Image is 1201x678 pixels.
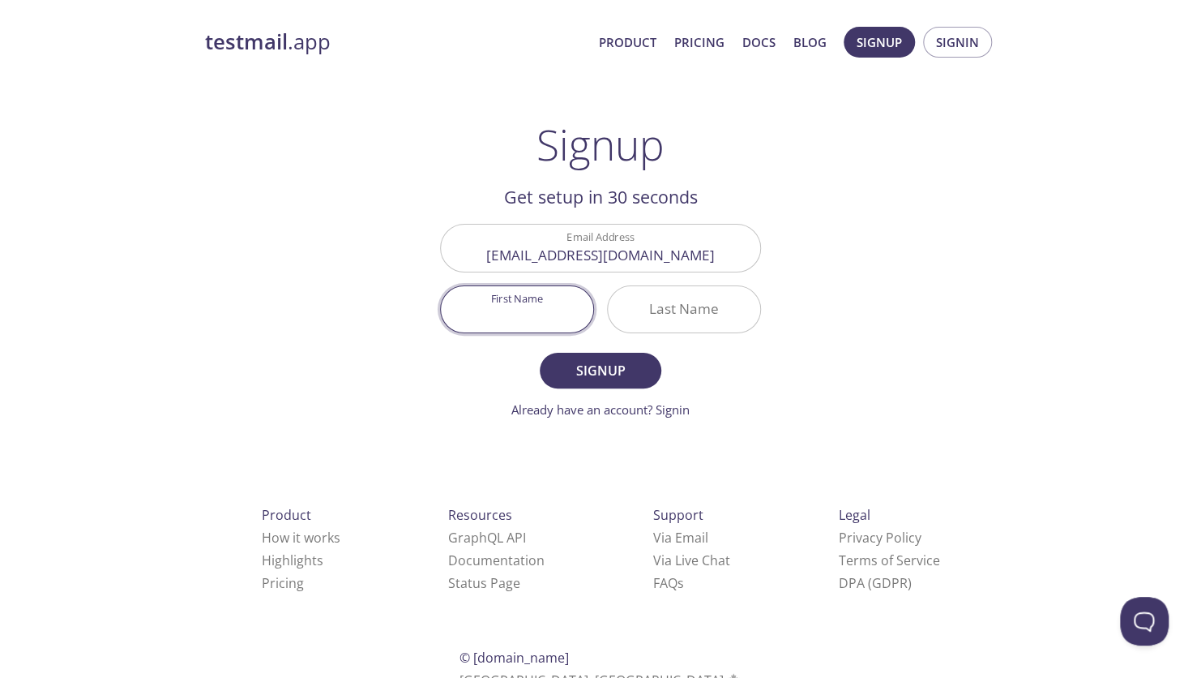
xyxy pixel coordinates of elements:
[448,574,520,592] a: Status Page
[653,506,703,524] span: Support
[448,551,545,569] a: Documentation
[205,28,586,56] a: testmail.app
[936,32,979,53] span: Signin
[653,574,684,592] a: FAQ
[262,551,323,569] a: Highlights
[653,529,708,547] a: Via Email
[838,574,911,592] a: DPA (GDPR)
[262,506,311,524] span: Product
[653,551,730,569] a: Via Live Chat
[844,27,915,58] button: Signup
[448,529,526,547] a: GraphQL API
[558,359,643,382] span: Signup
[262,574,304,592] a: Pricing
[448,506,512,524] span: Resources
[923,27,992,58] button: Signin
[838,551,939,569] a: Terms of Service
[793,32,827,53] a: Blog
[536,120,665,169] h1: Signup
[540,353,661,388] button: Signup
[511,401,690,418] a: Already have an account? Signin
[677,574,684,592] span: s
[838,506,870,524] span: Legal
[674,32,724,53] a: Pricing
[440,183,761,211] h2: Get setup in 30 seconds
[262,529,340,547] a: How it works
[857,32,902,53] span: Signup
[742,32,776,53] a: Docs
[599,32,656,53] a: Product
[838,529,921,547] a: Privacy Policy
[205,28,288,56] strong: testmail
[1120,597,1169,646] iframe: Help Scout Beacon - Open
[459,649,569,667] span: © [DOMAIN_NAME]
